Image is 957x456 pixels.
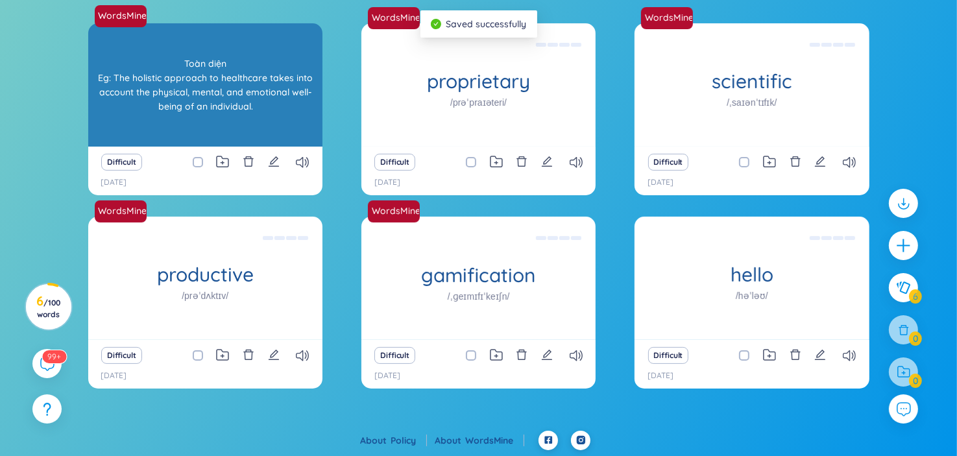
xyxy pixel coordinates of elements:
button: delete [243,153,254,171]
h1: scientific [635,70,869,93]
button: edit [268,346,280,365]
h1: productive [88,263,322,286]
h1: /prəˈdʌktɪv/ [182,289,228,303]
button: delete [790,153,801,171]
div: About [435,433,524,448]
h1: hello [635,263,869,286]
span: plus [895,237,912,254]
span: / 100 words [37,298,60,319]
button: Difficult [101,347,142,364]
button: delete [790,346,801,365]
span: delete [243,349,254,361]
span: edit [814,156,826,167]
a: WordsMine [95,5,152,27]
button: edit [268,153,280,171]
h1: /həˈləʊ/ [736,289,768,303]
div: About [360,433,427,448]
a: WordsMine [368,7,425,29]
span: check-circle [431,19,441,29]
button: edit [541,346,553,365]
button: Difficult [374,347,415,364]
a: WordsMine [367,204,421,217]
h3: 6 [34,296,63,319]
span: delete [243,156,254,167]
h1: gamification [361,263,596,286]
span: edit [541,349,553,361]
button: edit [541,153,553,171]
span: delete [790,156,801,167]
span: delete [516,349,527,361]
span: edit [268,349,280,361]
p: [DATE] [648,370,673,382]
button: edit [814,346,826,365]
a: Policy [391,435,427,446]
span: edit [541,156,553,167]
p: [DATE] [374,370,400,382]
a: WordsMine [640,11,694,24]
sup: 574 [42,350,66,363]
span: edit [814,349,826,361]
p: [DATE] [374,176,400,189]
p: [DATE] [101,176,127,189]
a: WordsMine [95,200,152,222]
h1: /ˌsaɪənˈtɪfɪk/ [727,95,777,110]
h1: /prəˈpraɪəteri/ [450,95,507,110]
button: delete [516,346,527,365]
p: [DATE] [101,370,127,382]
h1: proprietary [361,70,596,93]
button: delete [243,346,254,365]
span: delete [516,156,527,167]
a: WordsMine [367,11,421,24]
button: edit [814,153,826,171]
span: Saved successfully [446,18,527,30]
button: Difficult [648,347,689,364]
a: WordsMine [641,7,698,29]
a: WordsMine [368,200,425,222]
span: delete [790,349,801,361]
button: Difficult [648,154,689,171]
button: Difficult [374,154,415,171]
a: WordsMine [93,9,148,22]
button: Difficult [101,154,142,171]
button: delete [516,153,527,171]
a: WordsMine [93,204,148,217]
p: [DATE] [648,176,673,189]
h1: /ˌɡeɪmɪfɪˈkeɪʃn/ [448,289,510,303]
a: WordsMine [465,435,524,446]
div: Toàn diện Eg: The holistic approach to healthcare takes into account the physical, mental, and em... [95,27,316,143]
span: edit [268,156,280,167]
